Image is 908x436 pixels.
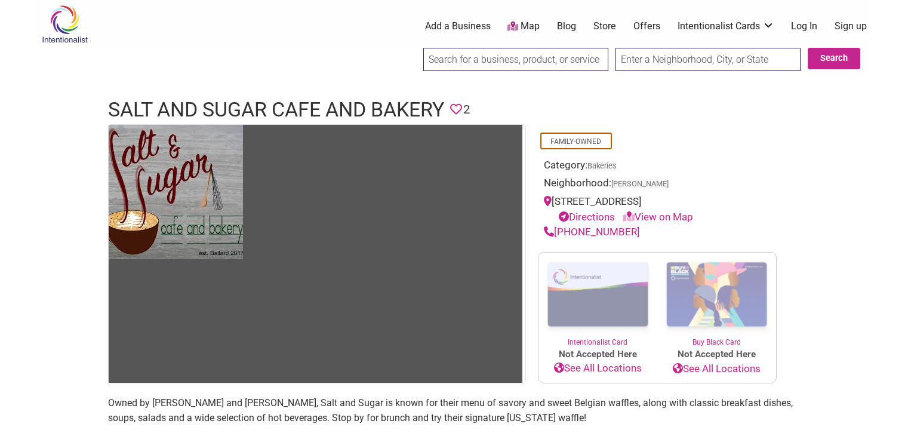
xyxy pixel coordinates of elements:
[108,395,801,426] p: Owned by [PERSON_NAME] and [PERSON_NAME], Salt and Sugar is known for their menu of savory and sw...
[593,20,616,33] a: Store
[538,348,657,361] span: Not Accepted Here
[615,48,801,71] input: Enter a Neighborhood, City, or State
[538,361,657,376] a: See All Locations
[507,20,540,33] a: Map
[657,361,776,377] a: See All Locations
[657,348,776,361] span: Not Accepted Here
[623,211,693,223] a: View on Map
[425,20,491,33] a: Add a Business
[657,253,776,348] a: Buy Black Card
[557,20,576,33] a: Blog
[544,158,771,176] div: Category:
[657,253,776,337] img: Buy Black Card
[633,20,660,33] a: Offers
[538,253,657,337] img: Intentionalist Card
[463,100,470,119] span: 2
[544,176,771,194] div: Neighborhood:
[587,161,617,170] a: Bakeries
[538,253,657,348] a: Intentionalist Card
[544,194,771,225] div: [STREET_ADDRESS]
[423,48,608,71] input: Search for a business, product, or service
[611,180,669,188] span: [PERSON_NAME]
[835,20,867,33] a: Sign up
[36,5,93,44] img: Intentionalist
[108,96,444,124] h1: Salt and Sugar Cafe and Bakery
[678,20,774,33] a: Intentionalist Cards
[544,226,640,238] a: [PHONE_NUMBER]
[550,137,601,146] a: Family-Owned
[791,20,817,33] a: Log In
[808,48,860,69] button: Search
[559,211,615,223] a: Directions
